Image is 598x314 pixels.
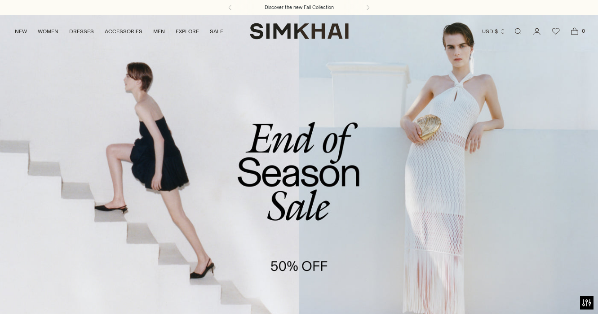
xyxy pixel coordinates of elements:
button: USD $ [482,22,506,41]
a: Go to the account page [528,22,546,40]
a: WOMEN [38,22,58,41]
a: DRESSES [69,22,94,41]
a: ACCESSORIES [105,22,142,41]
a: SIMKHAI [250,22,349,40]
a: NEW [15,22,27,41]
a: SALE [210,22,223,41]
a: Wishlist [547,22,565,40]
a: Open cart modal [566,22,584,40]
a: Discover the new Fall Collection [265,4,334,11]
a: MEN [153,22,165,41]
a: EXPLORE [176,22,199,41]
a: Open search modal [509,22,527,40]
span: 0 [579,27,587,35]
